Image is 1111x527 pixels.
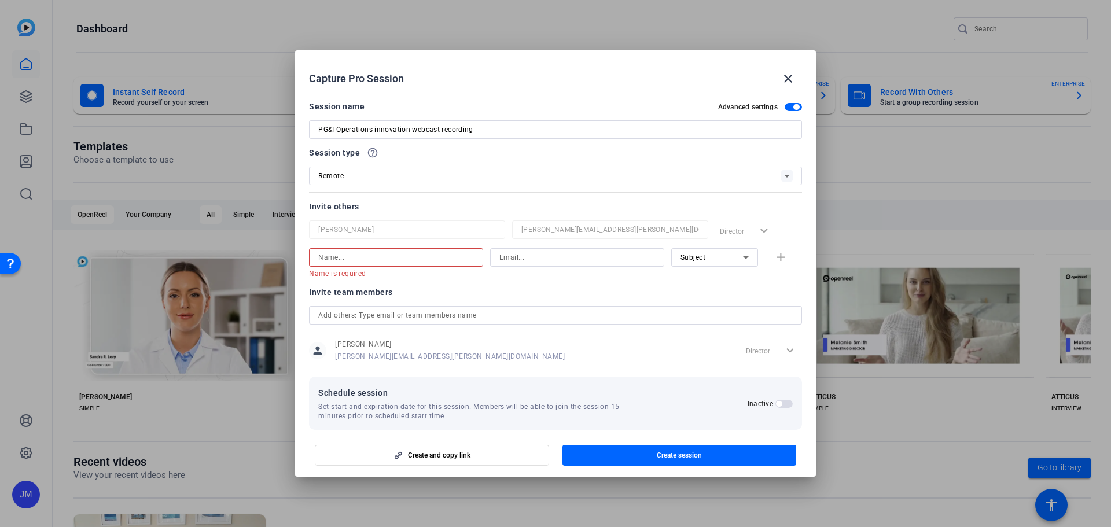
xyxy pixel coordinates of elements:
input: Enter Session Name [318,123,793,137]
h2: Advanced settings [718,102,778,112]
mat-icon: person [309,342,326,359]
span: Schedule session [318,386,748,400]
span: Session type [309,146,360,160]
span: Subject [680,253,706,261]
mat-icon: close [781,72,795,86]
input: Add others: Type email or team members name [318,308,793,322]
span: Remote [318,172,344,180]
mat-error: Name is required [309,267,474,279]
button: Create and copy link [315,445,549,466]
input: Name... [318,223,496,237]
div: Session name [309,99,365,113]
span: [PERSON_NAME][EMAIL_ADDRESS][PERSON_NAME][DOMAIN_NAME] [335,352,565,361]
span: Set start and expiration date for this session. Members will be able to join the session 15 minut... [318,402,640,421]
input: Name... [318,250,474,264]
span: [PERSON_NAME] [335,340,565,349]
div: Capture Pro Session [309,65,802,93]
button: Create session [562,445,796,466]
mat-icon: help_outline [367,147,378,159]
span: Create session [657,451,702,460]
h2: Inactive [748,399,773,408]
span: Create and copy link [408,451,470,460]
input: Email... [499,250,655,264]
input: Email... [521,223,699,237]
div: Invite others [309,200,802,213]
div: Invite team members [309,285,802,299]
